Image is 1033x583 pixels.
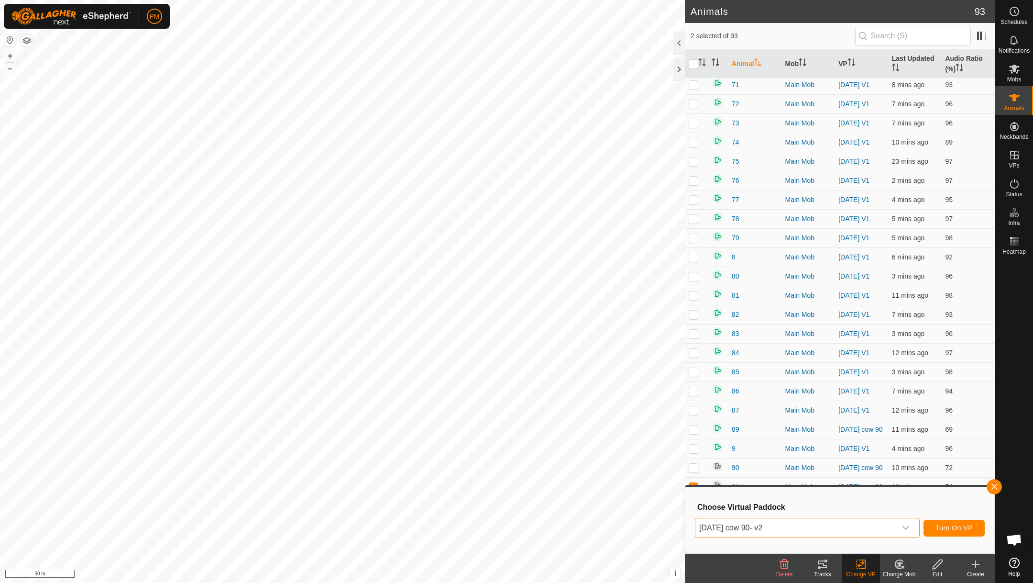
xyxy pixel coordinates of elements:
[712,231,723,242] img: returning on
[785,444,831,454] div: Main Mob
[785,425,831,435] div: Main Mob
[732,405,739,415] span: 87
[785,137,831,147] div: Main Mob
[838,157,869,165] a: [DATE] V1
[712,116,723,127] img: returning on
[695,518,896,538] span: 9 Oct cow 90- v2
[1002,249,1026,255] span: Heatmap
[892,445,924,452] span: 14 Oct 2025, 4:47 pm
[892,426,928,433] span: 14 Oct 2025, 4:40 pm
[712,269,723,280] img: returning on
[732,310,739,320] span: 82
[892,464,928,471] span: 14 Oct 2025, 4:40 pm
[674,569,676,577] span: i
[945,464,953,471] span: 72
[4,34,16,46] button: Reset Map
[785,291,831,301] div: Main Mob
[785,233,831,243] div: Main Mob
[732,214,739,224] span: 78
[785,214,831,224] div: Main Mob
[1008,220,1020,226] span: Infra
[799,60,806,67] p-sorticon: Activate to sort
[892,65,900,73] p-sorticon: Activate to sort
[732,80,739,90] span: 71
[892,387,924,395] span: 14 Oct 2025, 4:44 pm
[918,570,956,579] div: Edit
[785,348,831,358] div: Main Mob
[785,176,831,186] div: Main Mob
[838,330,869,337] a: [DATE] V1
[838,272,869,280] a: [DATE] V1
[712,154,723,166] img: returning on
[945,311,953,318] span: 93
[712,212,723,223] img: returning on
[732,329,739,339] span: 83
[712,365,723,376] img: returning on
[892,483,928,491] span: 14 Oct 2025, 4:40 pm
[712,192,723,204] img: returning on
[732,291,739,301] span: 81
[892,215,924,223] span: 14 Oct 2025, 4:45 pm
[732,99,739,109] span: 72
[838,215,869,223] a: [DATE] V1
[838,81,869,89] a: [DATE] V1
[754,60,762,67] p-sorticon: Activate to sort
[945,272,953,280] span: 96
[892,177,924,184] span: 14 Oct 2025, 4:48 pm
[945,426,953,433] span: 69
[732,367,739,377] span: 85
[732,118,739,128] span: 73
[803,570,842,579] div: Tracks
[691,6,975,17] h2: Animals
[835,50,888,78] th: VP
[785,271,831,281] div: Main Mob
[712,135,723,146] img: returning on
[712,288,723,300] img: returning on
[838,445,869,452] a: [DATE] V1
[732,252,736,262] span: 8
[945,483,953,491] span: 74
[892,234,924,242] span: 14 Oct 2025, 4:45 pm
[847,60,855,67] p-sorticon: Activate to sort
[892,368,924,376] span: 14 Oct 2025, 4:48 pm
[838,138,869,146] a: [DATE] V1
[892,330,924,337] span: 14 Oct 2025, 4:48 pm
[4,63,16,74] button: –
[923,520,985,537] button: Turn On VP
[1000,134,1028,140] span: Neckbands
[732,348,739,358] span: 84
[1008,571,1020,577] span: Help
[945,445,953,452] span: 96
[728,50,781,78] th: Animal
[838,253,869,261] a: [DATE] V1
[892,253,924,261] span: 14 Oct 2025, 4:45 pm
[935,524,973,532] span: Turn On VP
[785,310,831,320] div: Main Mob
[712,250,723,261] img: returning on
[838,464,882,471] a: [DATE] cow 90
[975,4,985,19] span: 93
[995,554,1033,581] a: Help
[712,78,723,89] img: returning on
[1006,191,1022,197] span: Status
[1000,526,1029,554] div: Open chat
[712,173,723,185] img: returning on
[855,26,971,46] input: Search (S)
[785,367,831,377] div: Main Mob
[945,157,953,165] span: 97
[945,196,953,203] span: 95
[838,426,882,433] a: [DATE] cow 90
[945,119,953,127] span: 96
[785,157,831,167] div: Main Mob
[945,291,953,299] span: 98
[945,138,953,146] span: 89
[352,571,380,579] a: Contact Us
[712,480,723,491] img: returning off
[785,329,831,339] div: Main Mob
[888,50,942,78] th: Last Updated
[880,570,918,579] div: Change Mob
[732,444,736,454] span: 9
[712,422,723,434] img: returning on
[732,157,739,167] span: 75
[781,50,835,78] th: Mob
